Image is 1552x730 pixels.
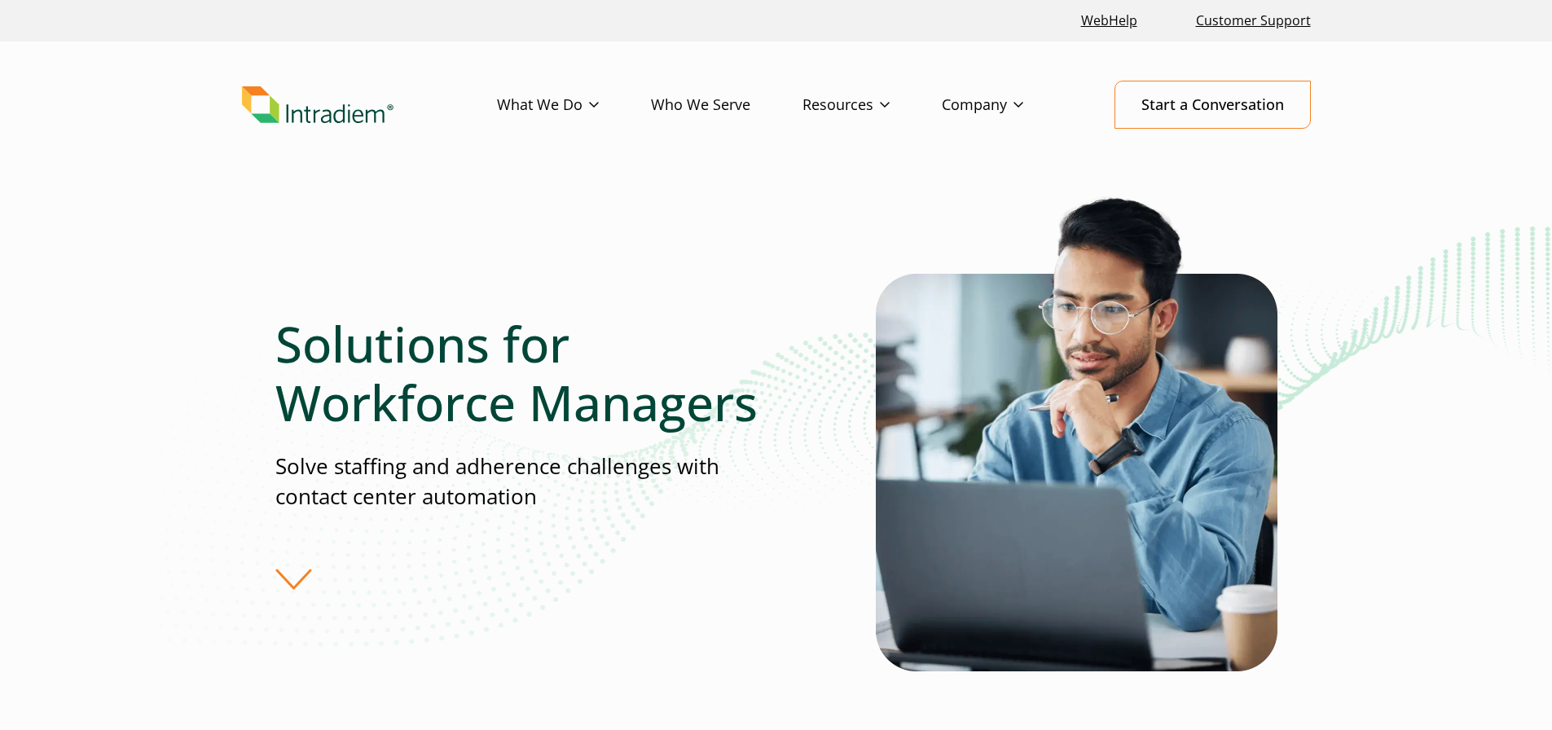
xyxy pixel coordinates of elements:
a: Resources [802,81,942,129]
a: Who We Serve [651,81,802,129]
p: Solve staffing and adherence challenges with contact center automation [275,451,776,512]
a: Link opens in a new window [1075,3,1144,38]
a: Link to homepage of Intradiem [242,86,497,124]
a: Start a Conversation [1115,81,1311,129]
img: automated workforce management male looking at laptop computer [876,194,1277,671]
h1: Solutions for Workforce Managers [275,314,776,432]
a: Customer Support [1189,3,1317,38]
img: Intradiem [242,86,393,124]
a: What We Do [497,81,651,129]
a: Company [942,81,1075,129]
